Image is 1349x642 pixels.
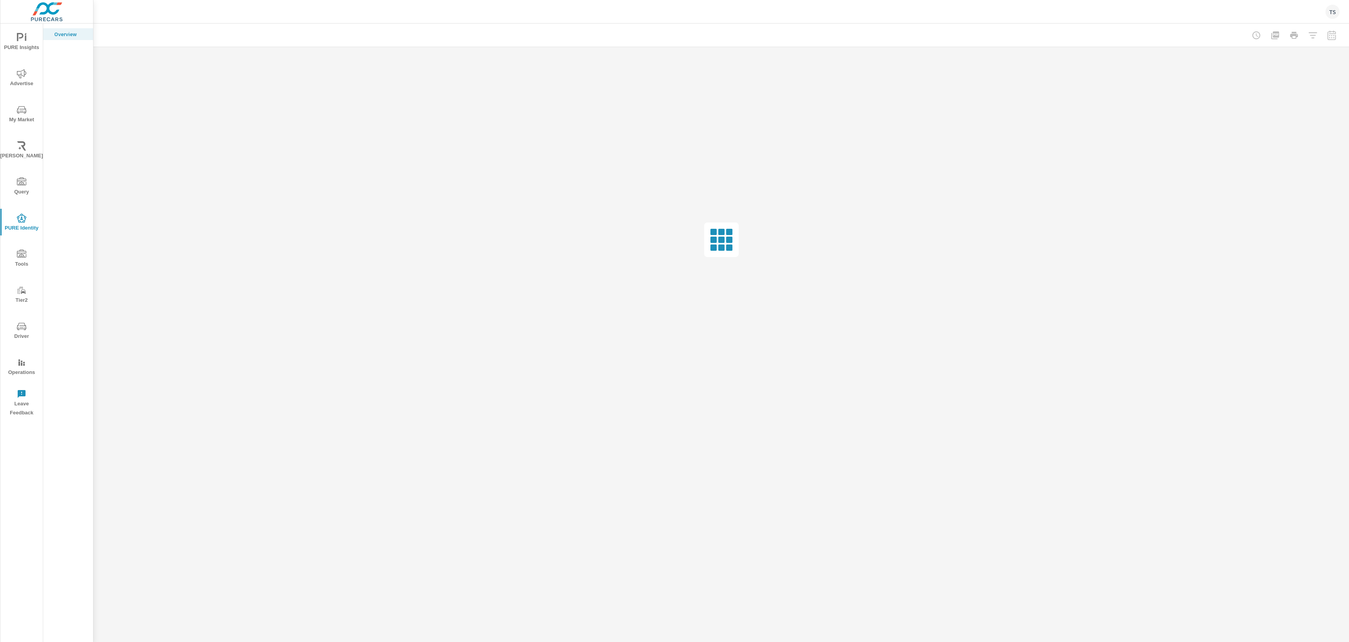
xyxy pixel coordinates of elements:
span: Query [3,177,40,197]
div: Overview [43,28,93,40]
div: TS [1325,5,1340,19]
span: Advertise [3,69,40,88]
span: Tools [3,250,40,269]
span: PURE Identity [3,213,40,233]
div: nav menu [0,24,43,421]
span: Leave Feedback [3,389,40,418]
p: Overview [54,30,87,38]
span: PURE Insights [3,33,40,52]
span: My Market [3,105,40,124]
span: [PERSON_NAME] [3,141,40,160]
span: Driver [3,322,40,341]
span: Tier2 [3,286,40,305]
span: Operations [3,358,40,377]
